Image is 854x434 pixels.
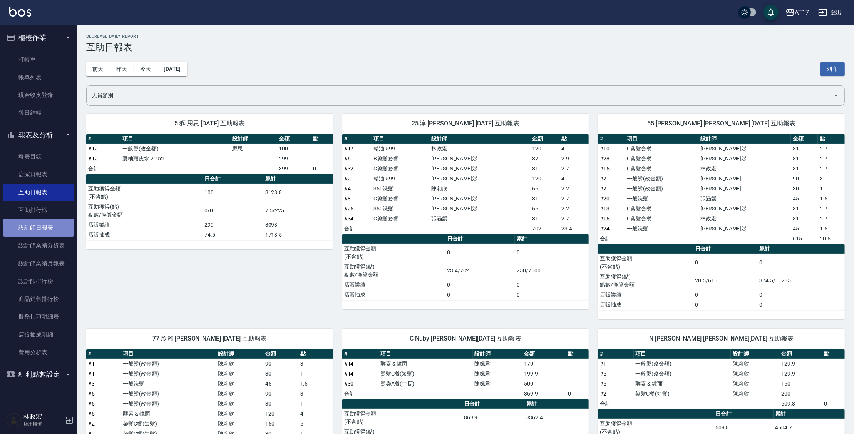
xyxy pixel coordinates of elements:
[216,369,263,379] td: 陳莉欣
[693,244,757,254] th: 日合計
[818,234,845,244] td: 20.5
[86,164,121,174] td: 合計
[216,399,263,409] td: 陳莉欣
[731,369,779,379] td: 陳莉欣
[559,164,589,174] td: 2.7
[344,155,351,162] a: #6
[598,254,693,272] td: 互助獲得金額 (不含點)
[598,234,625,244] td: 合計
[3,68,74,86] a: 帳單列表
[298,399,333,409] td: 1
[342,244,445,262] td: 互助獲得金額 (不含點)
[298,379,333,389] td: 1.5
[559,224,589,234] td: 23.4
[625,164,698,174] td: C剪髮套餐
[121,419,216,429] td: 染髮C餐(短髮)
[791,144,818,154] td: 81
[88,421,95,427] a: #2
[791,234,818,244] td: 615
[110,62,134,76] button: 昨天
[88,401,95,407] a: #5
[263,230,333,240] td: 1718.5
[600,225,610,232] a: #24
[782,5,812,20] button: AT17
[522,379,566,389] td: 500
[86,134,333,174] table: a dense table
[372,134,429,144] th: 項目
[216,349,263,359] th: 設計師
[277,144,311,154] td: 100
[530,194,559,204] td: 81
[693,254,757,272] td: 0
[342,262,445,280] td: 互助獲得(點) 點數/換算金額
[344,215,354,222] a: #34
[3,28,74,48] button: 櫃檯作業
[342,290,445,300] td: 店販抽成
[134,62,158,76] button: 今天
[515,244,589,262] td: 0
[121,134,230,144] th: 項目
[818,194,845,204] td: 1.5
[473,349,522,359] th: 設計師
[473,369,522,379] td: 陳姵君
[372,154,429,164] td: B剪髮套餐
[342,280,445,290] td: 店販業績
[86,230,203,240] td: 店販抽成
[462,399,524,409] th: 日合計
[600,371,606,377] a: #5
[515,234,589,244] th: 累計
[693,290,757,300] td: 0
[815,5,845,20] button: 登出
[298,369,333,379] td: 1
[818,184,845,194] td: 1
[6,412,22,428] img: Person
[95,120,324,127] span: 5 獅 思思 [DATE] 互助報表
[445,290,515,300] td: 0
[791,194,818,204] td: 45
[230,144,277,154] td: 思思
[429,164,530,174] td: [PERSON_NAME]彣
[598,349,633,359] th: #
[830,89,842,102] button: Open
[86,349,121,359] th: #
[95,335,324,342] span: 77 欣麗 [PERSON_NAME] [DATE] 互助報表
[121,379,216,389] td: 一般洗髮
[88,391,95,397] a: #5
[342,389,378,399] td: 合計
[429,174,530,184] td: [PERSON_NAME]彣
[634,359,731,369] td: 一般燙(改金額)
[522,389,566,399] td: 869.9
[216,419,263,429] td: 陳莉欣
[378,349,473,359] th: 項目
[598,272,693,290] td: 互助獲得(點) 點數/換算金額
[598,300,693,310] td: 店販抽成
[298,389,333,399] td: 3
[88,361,95,367] a: #1
[566,389,589,399] td: 0
[157,62,187,76] button: [DATE]
[3,51,74,68] a: 打帳單
[203,202,263,220] td: 0/0
[757,272,844,290] td: 374.5/11235
[791,134,818,144] th: 金額
[818,174,845,184] td: 3
[216,379,263,389] td: 陳莉欣
[698,204,791,214] td: [PERSON_NAME]彣
[625,224,698,234] td: 一般洗髮
[757,244,844,254] th: 累計
[352,335,580,342] span: C Nuby [PERSON_NAME][DATE] 互助報表
[791,204,818,214] td: 81
[731,389,779,399] td: 陳莉欣
[598,134,845,244] table: a dense table
[530,154,559,164] td: 87
[216,359,263,369] td: 陳莉欣
[559,174,589,184] td: 4
[342,134,589,234] table: a dense table
[277,134,311,144] th: 金額
[263,379,298,389] td: 45
[298,349,333,359] th: 點
[3,290,74,308] a: 商品銷售排行榜
[203,230,263,240] td: 74.5
[445,244,515,262] td: 0
[344,371,354,377] a: #14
